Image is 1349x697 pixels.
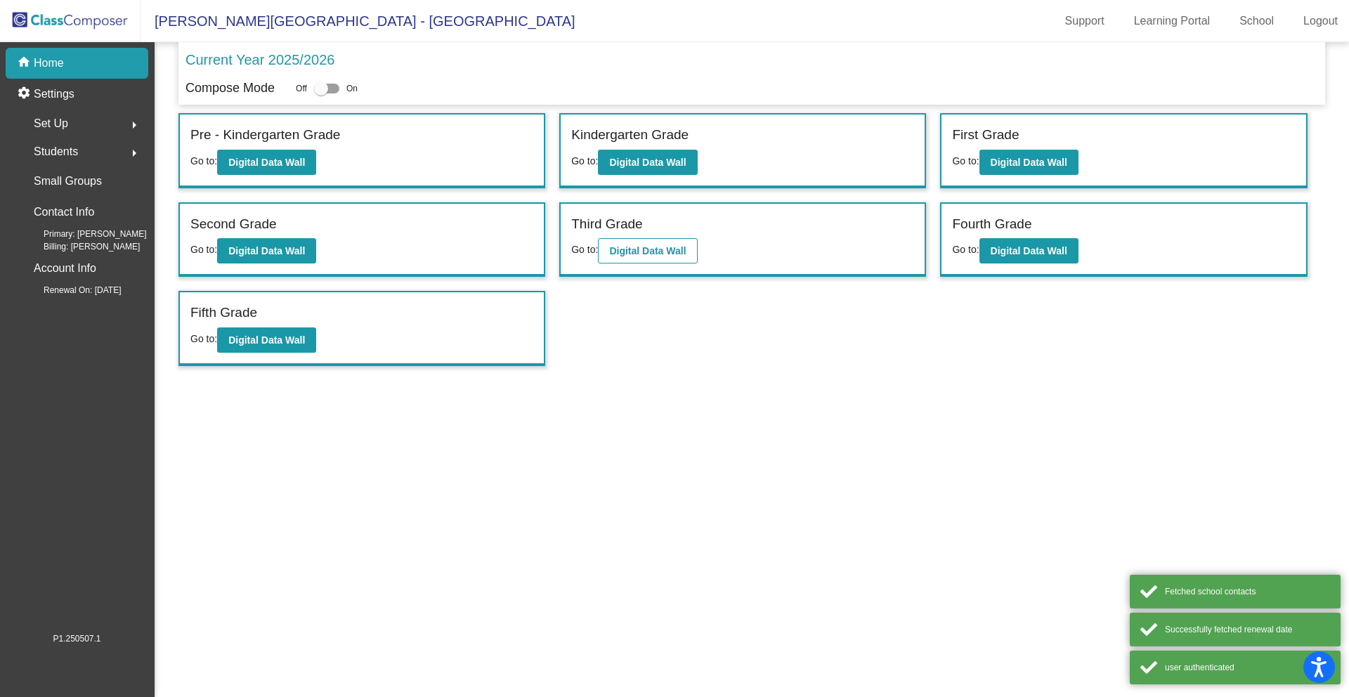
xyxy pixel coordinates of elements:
label: Kindergarten Grade [571,125,689,145]
b: Digital Data Wall [228,334,305,346]
span: Primary: [PERSON_NAME] [21,228,147,240]
span: Go to: [571,155,598,167]
span: Go to: [190,333,217,344]
button: Digital Data Wall [598,238,697,263]
button: Digital Data Wall [217,238,316,263]
a: Learning Portal [1123,10,1222,32]
button: Digital Data Wall [217,327,316,353]
p: Current Year 2025/2026 [185,49,334,70]
span: On [346,82,358,95]
p: Account Info [34,259,96,278]
p: Contact Info [34,202,94,222]
span: Off [296,82,307,95]
label: Fourth Grade [952,214,1031,235]
b: Digital Data Wall [991,245,1067,256]
a: Support [1054,10,1116,32]
span: Students [34,142,78,162]
span: Go to: [571,244,598,255]
span: Billing: [PERSON_NAME] [21,240,140,253]
a: School [1228,10,1285,32]
div: Successfully fetched renewal date [1165,623,1330,636]
label: First Grade [952,125,1019,145]
button: Digital Data Wall [979,150,1078,175]
button: Digital Data Wall [598,150,697,175]
label: Second Grade [190,214,277,235]
mat-icon: arrow_right [126,117,143,133]
p: Home [34,55,64,72]
mat-icon: arrow_right [126,145,143,162]
div: Fetched school contacts [1165,585,1330,598]
p: Small Groups [34,171,102,191]
span: Go to: [952,155,979,167]
b: Digital Data Wall [609,245,686,256]
button: Digital Data Wall [217,150,316,175]
span: Renewal On: [DATE] [21,284,121,297]
span: Go to: [190,155,217,167]
span: [PERSON_NAME][GEOGRAPHIC_DATA] - [GEOGRAPHIC_DATA] [141,10,575,32]
p: Compose Mode [185,79,275,98]
button: Digital Data Wall [979,238,1078,263]
div: user authenticated [1165,661,1330,674]
label: Pre - Kindergarten Grade [190,125,340,145]
b: Digital Data Wall [228,245,305,256]
span: Set Up [34,114,68,133]
span: Go to: [952,244,979,255]
b: Digital Data Wall [991,157,1067,168]
mat-icon: settings [17,86,34,103]
span: Go to: [190,244,217,255]
label: Fifth Grade [190,303,257,323]
b: Digital Data Wall [228,157,305,168]
a: Logout [1292,10,1349,32]
mat-icon: home [17,55,34,72]
b: Digital Data Wall [609,157,686,168]
label: Third Grade [571,214,642,235]
p: Settings [34,86,74,103]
